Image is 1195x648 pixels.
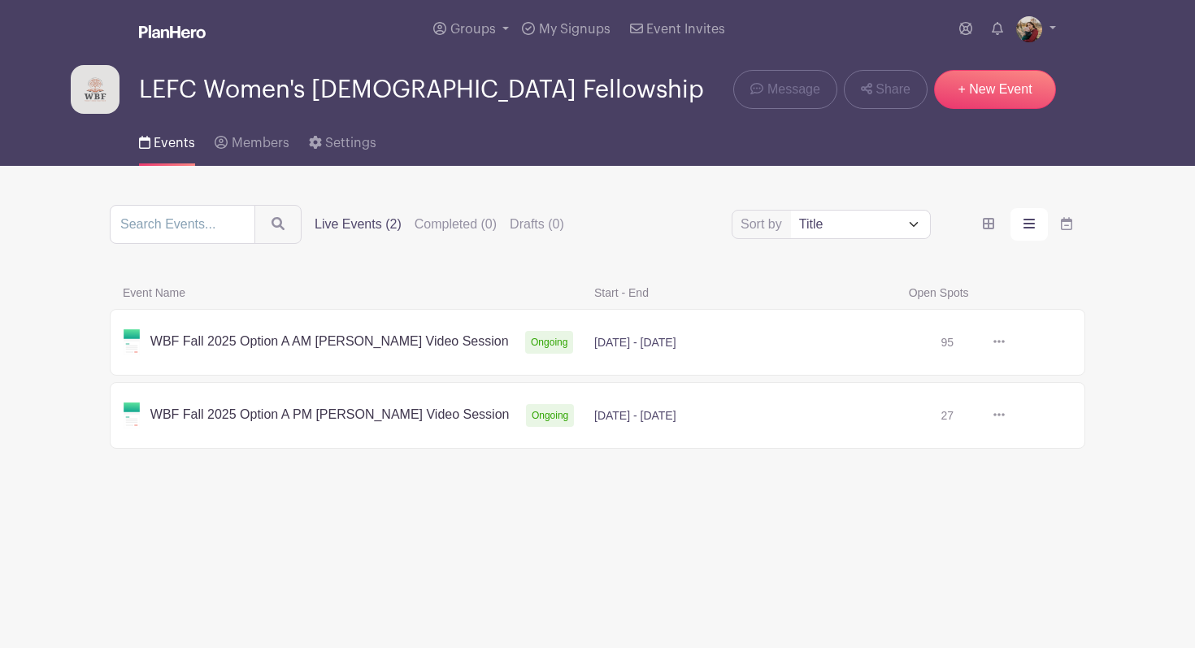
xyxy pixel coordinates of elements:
[309,114,376,166] a: Settings
[733,70,836,109] a: Message
[767,80,820,99] span: Message
[876,80,910,99] span: Share
[71,65,119,114] img: WBF%20LOGO.png
[232,137,289,150] span: Members
[934,70,1056,109] a: + New Event
[970,208,1085,241] div: order and view
[415,215,497,234] label: Completed (0)
[539,23,611,36] span: My Signups
[113,283,584,302] span: Event Name
[325,137,376,150] span: Settings
[139,25,206,38] img: logo_white-6c42ec7e38ccf1d336a20a19083b03d10ae64f83f12c07503d8b9e83406b4c7d.svg
[139,114,195,166] a: Events
[110,205,255,244] input: Search Events...
[154,137,195,150] span: Events
[741,215,787,234] label: Sort by
[510,215,564,234] label: Drafts (0)
[844,70,928,109] a: Share
[139,76,704,103] span: LEFC Women's [DEMOGRAPHIC_DATA] Fellowship
[315,215,564,234] div: filters
[315,215,402,234] label: Live Events (2)
[215,114,289,166] a: Members
[1016,16,1042,42] img: 1FBAD658-73F6-4E4B-B59F-CB0C05CD4BD1.jpeg
[646,23,725,36] span: Event Invites
[899,283,1056,302] span: Open Spots
[584,283,899,302] span: Start - End
[450,23,496,36] span: Groups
